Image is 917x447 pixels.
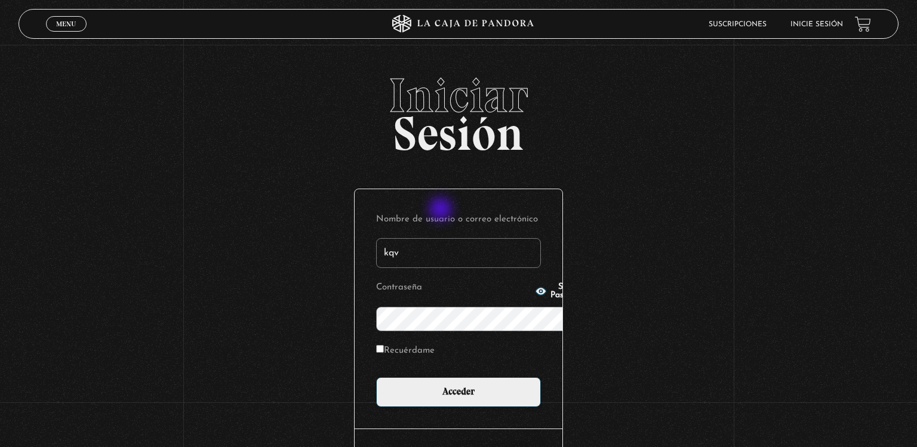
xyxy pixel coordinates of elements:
[376,345,384,353] input: Recuérdame
[53,30,81,39] span: Cerrar
[19,72,899,148] h2: Sesión
[709,21,767,28] a: Suscripciones
[550,283,585,300] span: Show Password
[376,342,435,360] label: Recuérdame
[535,283,585,300] button: Show Password
[376,211,541,229] label: Nombre de usuario o correo electrónico
[56,20,76,27] span: Menu
[376,377,541,407] input: Acceder
[855,16,871,32] a: View your shopping cart
[19,72,899,119] span: Iniciar
[790,21,843,28] a: Inicie sesión
[376,279,531,297] label: Contraseña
